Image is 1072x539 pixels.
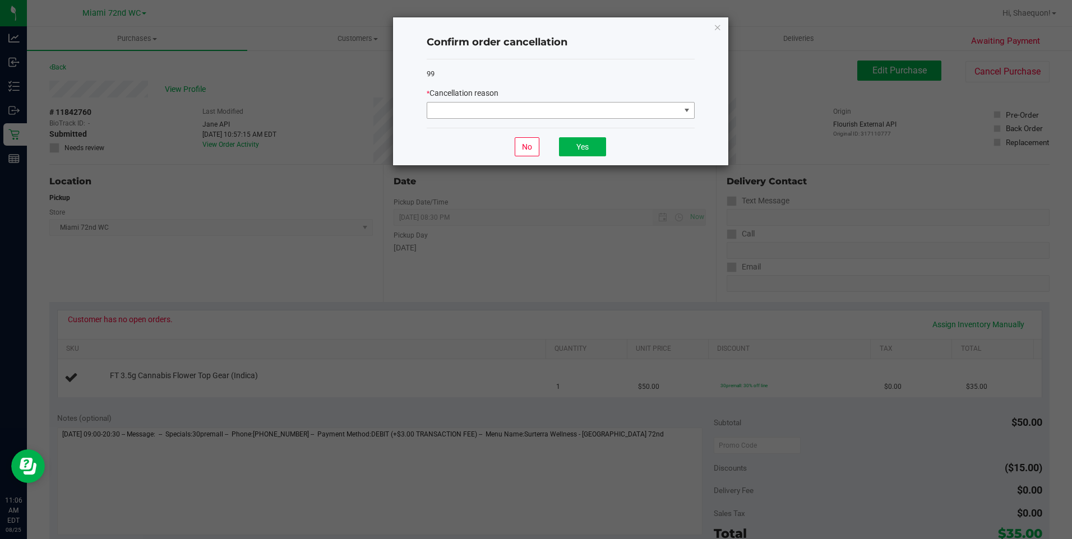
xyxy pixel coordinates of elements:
span: Cancellation reason [429,89,498,97]
h4: Confirm order cancellation [427,35,695,50]
button: Yes [559,137,606,156]
button: Close [714,20,722,34]
iframe: Resource center [11,449,45,483]
span: 99 [427,69,435,78]
button: No [515,137,539,156]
